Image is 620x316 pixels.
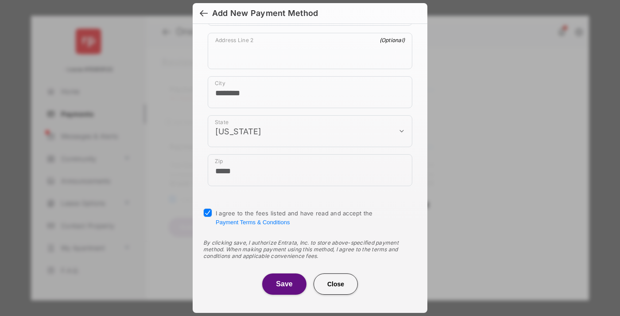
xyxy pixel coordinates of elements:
div: payment_method_screening[postal_addresses][locality] [208,76,412,108]
div: Add New Payment Method [212,8,318,18]
button: Close [314,273,358,295]
button: Save [262,273,306,295]
button: I agree to the fees listed and have read and accept the [216,219,290,226]
div: payment_method_screening[postal_addresses][addressLine2] [208,33,412,69]
div: payment_method_screening[postal_addresses][administrativeArea] [208,115,412,147]
span: I agree to the fees listed and have read and accept the [216,210,373,226]
div: payment_method_screening[postal_addresses][postalCode] [208,154,412,186]
div: By clicking save, I authorize Entrata, Inc. to store above-specified payment method. When making ... [203,239,417,259]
